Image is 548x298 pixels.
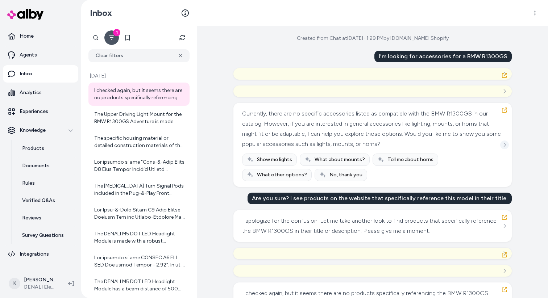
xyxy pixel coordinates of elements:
button: Refresh [175,30,190,45]
div: The DENALI M5 DOT LED Headlight Module has a beam distance of 500 feet on high beam and 525 feet ... [94,278,185,293]
a: Inbox [3,65,78,83]
a: Products [15,140,78,157]
p: Survey Questions [22,232,64,239]
a: I checked again, but it seems there are no products specifically referencing the BMW R1300GS mode... [88,83,190,106]
a: Analytics [3,84,78,101]
div: Created from Chat at [DATE] · 1:29 PM by [DOMAIN_NAME] Shopify [297,35,449,42]
p: Inbox [20,70,33,77]
a: Agents [3,46,78,64]
img: alby Logo [7,9,43,20]
button: See more [500,266,509,275]
a: The specific housing material or detailed construction materials of the "Plug-&-Play Front [MEDIC... [88,130,190,154]
div: I'm looking for accessories for a BMW R1300GS [374,51,512,62]
div: I checked again, but it seems there are no products specifically referencing the BMW R1300GS mode... [94,87,185,101]
button: See more [500,140,509,149]
p: [DATE] [88,72,190,80]
span: DENALI Electronics [24,284,57,291]
h2: Inbox [90,8,112,18]
p: Documents [22,162,50,169]
a: Verified Q&As [15,192,78,209]
a: Lor ipsumdo si ame "Cons-&-Adip Elits D8 Eius Tempor Incidid Utl etd Magnaa-Enimadmi Ven Quisnos ... [88,154,190,177]
a: Documents [15,157,78,175]
span: What other options? [257,171,307,179]
div: Are you sure? I see products on the website that specifically reference this model in their title. [248,193,512,204]
a: Experiences [3,103,78,120]
a: Rules [15,175,78,192]
div: The [MEDICAL_DATA] Turn Signal Pods included in the Plug-&-Play Front [MEDICAL_DATA] Turn Signal ... [94,182,185,197]
div: 1 [113,29,120,36]
button: K[PERSON_NAME]DENALI Electronics [4,272,62,295]
a: Home [3,28,78,45]
p: Knowledge [20,127,46,134]
a: The Upper Driving Light Mount for the BMW R1300GS Adventure is made from beefy powder-coated stee... [88,106,190,130]
p: Agents [20,51,37,59]
div: Currently, there are no specific accessories listed as compatible with the BMW R1300GS in our cat... [242,109,501,149]
a: Integrations [3,245,78,263]
span: Tell me about horns [387,156,433,163]
a: Lor Ipsu-&-Dolo Sitam C9 Adip Elitse Doeiusm Tem inc Utlabo-Etdolore Mag Aliquae 3485 admini (Ven... [88,202,190,225]
div: The specific housing material or detailed construction materials of the "Plug-&-Play Front [MEDIC... [94,135,185,149]
div: Lor ipsumdo si ame CONSEC A6 ELI SED Doeiusmod Tempor - 2.92". In ut l etdolo magn-ali-enim admin... [94,254,185,269]
p: Verified Q&As [22,197,55,204]
a: Survey Questions [15,227,78,244]
span: What about mounts? [315,156,365,163]
div: Lor ipsumdo si ame "Cons-&-Adip Elits D8 Eius Tempor Incidid Utl etd Magnaa-Enimadmi Ven Quisnos ... [94,159,185,173]
button: Knowledge [3,122,78,139]
p: Home [20,33,34,40]
p: Integrations [20,251,49,258]
span: No, thank you [329,171,362,179]
p: Experiences [20,108,48,115]
a: Lor ipsumdo si ame CONSEC A6 ELI SED Doeiusmod Tempor - 2.92". In ut l etdolo magn-ali-enim admin... [88,250,190,273]
button: See more [500,87,509,96]
div: The Upper Driving Light Mount for the BMW R1300GS Adventure is made from beefy powder-coated stee... [94,111,185,125]
a: The [MEDICAL_DATA] Turn Signal Pods included in the Plug-&-Play Front [MEDICAL_DATA] Turn Signal ... [88,178,190,201]
p: Reviews [22,214,41,222]
a: The DENALI M5 DOT LED Headlight Module is made with a robust aluminum housing. This material prov... [88,226,190,249]
button: Clear filters [88,49,190,62]
div: I apologize for the confusion. Let me take another look to find products that specifically refere... [242,216,501,236]
span: Show me lights [257,156,292,163]
div: The DENALI M5 DOT LED Headlight Module is made with a robust aluminum housing. This material prov... [94,230,185,245]
a: The DENALI M5 DOT LED Headlight Module has a beam distance of 500 feet on high beam and 525 feet ... [88,274,190,297]
p: Rules [22,180,35,187]
p: Products [22,145,44,152]
div: Lor Ipsu-&-Dolo Sitam C9 Adip Elitse Doeiusm Tem inc Utlabo-Etdolore Mag Aliquae 3485 admini (Ven... [94,206,185,221]
button: See more [500,222,509,230]
p: [PERSON_NAME] [24,276,57,284]
a: Reviews [15,209,78,227]
button: Filter [104,30,119,45]
p: Analytics [20,89,42,96]
span: K [9,278,20,289]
